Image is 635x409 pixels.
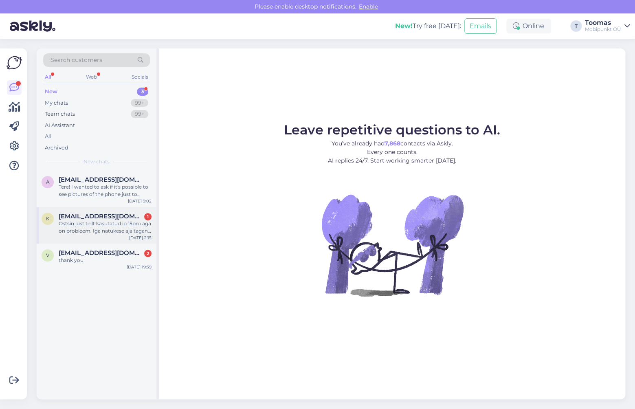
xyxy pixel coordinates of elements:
[84,72,99,82] div: Web
[506,19,551,33] div: Online
[284,122,500,138] span: Leave repetitive questions to AI.
[45,88,57,96] div: New
[284,139,500,165] p: You’ve already had contacts via Askly. Every one counts. AI replies 24/7. Start working smarter [...
[7,55,22,70] img: Askly Logo
[144,213,152,220] div: 1
[46,252,49,258] span: v
[59,183,152,198] div: Tere! I wanted to ask if it's possible to see pictures of the phone just to know what the C-level...
[356,3,380,10] span: Enable
[59,220,152,235] div: Ostsin just teilt kasutatud ip 15pro aga on probleem. Iga natukese aja tagant tuleb ette “no Sim”...
[45,110,75,118] div: Team chats
[464,18,497,34] button: Emails
[131,110,148,118] div: 99+
[46,215,50,222] span: k
[83,158,110,165] span: New chats
[59,213,143,220] span: kenet.tokke@gmail.com
[51,56,102,64] span: Search customers
[395,21,461,31] div: Try free [DATE]:
[43,72,53,82] div: All
[46,179,50,185] span: a
[395,22,413,30] b: New!
[127,264,152,270] div: [DATE] 19:39
[319,172,466,318] img: No Chat active
[385,140,400,147] b: 7,868
[45,121,75,130] div: AI Assistant
[59,257,152,264] div: thank you
[45,144,68,152] div: Archived
[570,20,582,32] div: T
[59,249,143,257] span: v.pranskus@gmail.com
[45,132,52,141] div: All
[144,250,152,257] div: 2
[129,235,152,241] div: [DATE] 2:15
[585,20,621,26] div: Toomas
[45,99,68,107] div: My chats
[585,26,621,33] div: Mobipunkt OÜ
[585,20,630,33] a: ToomasMobipunkt OÜ
[128,198,152,204] div: [DATE] 9:02
[137,88,148,96] div: 3
[130,72,150,82] div: Socials
[59,176,143,183] span: acoleman8@hotmail.com
[131,99,148,107] div: 99+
